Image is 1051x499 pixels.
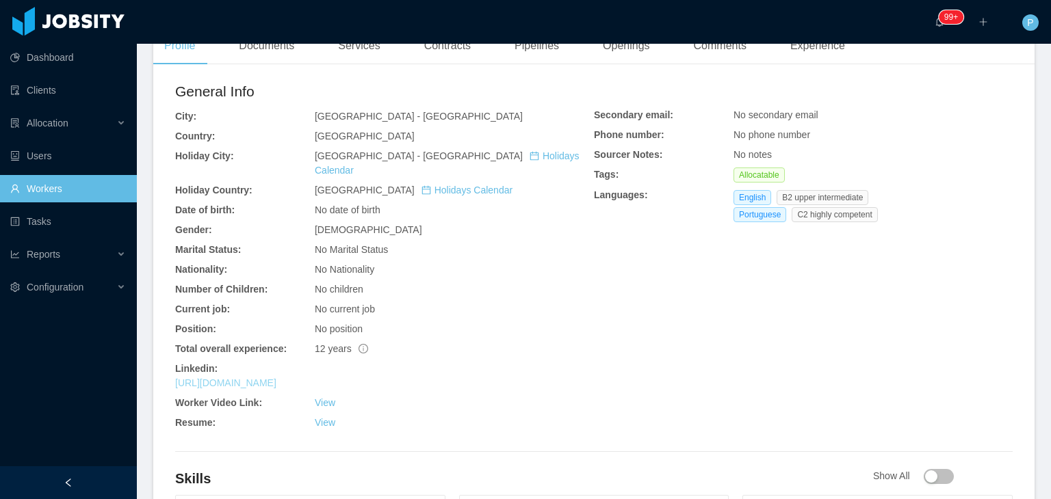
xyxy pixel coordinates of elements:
i: icon: bell [935,17,944,27]
div: Openings [592,27,661,65]
span: No notes [734,149,772,160]
b: Marital Status: [175,244,241,255]
b: Number of Children: [175,284,268,295]
a: icon: robotUsers [10,142,126,170]
span: 12 years [315,343,368,354]
a: icon: auditClients [10,77,126,104]
span: [DEMOGRAPHIC_DATA] [315,224,422,235]
div: Experience [779,27,856,65]
a: icon: calendarHolidays Calendar [421,185,512,195]
b: Gender: [175,224,212,235]
span: [GEOGRAPHIC_DATA] - [GEOGRAPHIC_DATA] [315,111,523,122]
b: Nationality: [175,264,227,275]
div: Services [327,27,391,65]
i: icon: calendar [530,151,539,161]
span: info-circle [359,344,368,353]
span: [GEOGRAPHIC_DATA] - [GEOGRAPHIC_DATA] [315,150,580,176]
span: No secondary email [734,109,818,120]
div: Pipelines [504,27,570,65]
b: Position: [175,323,216,334]
div: Profile [153,27,206,65]
span: No children [315,284,363,295]
i: icon: line-chart [10,249,20,259]
b: Secondary email: [594,109,673,120]
b: Date of birth: [175,204,235,215]
span: Portuguese [734,207,786,222]
span: No position [315,323,363,334]
b: Country: [175,131,215,141]
b: Holiday Country: [175,185,252,195]
i: icon: plus [978,17,988,27]
b: Linkedin: [175,363,218,374]
h4: Skills [175,469,873,488]
span: C2 highly competent [792,207,877,222]
span: No Nationality [315,264,374,275]
b: Tags: [594,169,619,180]
span: [GEOGRAPHIC_DATA] [315,131,415,141]
span: No phone number [734,129,810,140]
span: No date of birth [315,204,380,215]
a: icon: userWorkers [10,175,126,202]
b: Total overall experience: [175,343,287,354]
b: Sourcer Notes: [594,149,662,160]
b: Current job: [175,304,230,314]
span: Allocatable [734,167,785,183]
i: icon: calendar [421,185,431,195]
i: icon: setting [10,282,20,292]
b: Resume: [175,417,216,428]
span: Reports [27,249,60,260]
span: Allocation [27,118,68,129]
a: View [315,397,335,408]
span: [GEOGRAPHIC_DATA] [315,185,512,195]
a: [URL][DOMAIN_NAME] [175,377,276,388]
a: icon: pie-chartDashboard [10,44,126,71]
b: City: [175,111,196,122]
i: icon: solution [10,118,20,128]
span: Configuration [27,282,83,293]
sup: 1735 [939,10,963,24]
span: B2 upper intermediate [777,190,868,205]
span: No current job [315,304,375,314]
span: English [734,190,771,205]
b: Phone number: [594,129,664,140]
b: Languages: [594,189,648,200]
span: Show All [873,470,954,481]
span: No Marital Status [315,244,388,255]
div: Comments [683,27,757,65]
div: Contracts [413,27,482,65]
b: Worker Video Link: [175,397,262,408]
div: Documents [228,27,305,65]
b: Holiday City: [175,150,234,161]
span: P [1027,14,1033,31]
h2: General Info [175,81,594,103]
a: icon: profileTasks [10,208,126,235]
a: View [315,417,335,428]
